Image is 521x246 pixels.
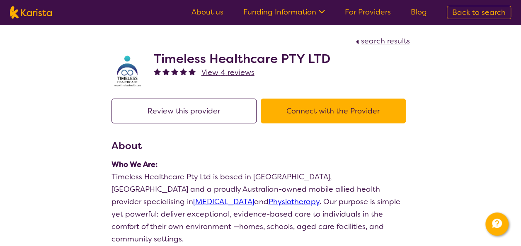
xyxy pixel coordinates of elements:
a: About us [191,7,223,17]
h3: About [111,138,410,153]
a: Connect with the Provider [261,106,410,116]
a: search results [354,36,410,46]
a: For Providers [345,7,391,17]
span: Back to search [452,7,506,17]
img: fullstar [171,68,178,75]
a: Review this provider [111,106,261,116]
img: fullstar [180,68,187,75]
a: [MEDICAL_DATA] [193,197,254,207]
a: Back to search [447,6,511,19]
button: Connect with the Provider [261,99,406,123]
strong: Who We Are: [111,159,158,169]
p: Timeless Healthcare Pty Ltd is based in [GEOGRAPHIC_DATA], [GEOGRAPHIC_DATA] and a proudly Austra... [111,171,410,245]
a: Blog [411,7,427,17]
button: Review this provider [111,99,257,123]
a: View 4 reviews [201,66,254,79]
img: crpuwnkay6cgqnsg7el4.jpg [111,53,145,87]
img: Karista logo [10,6,52,19]
a: Physiotherapy [269,197,320,207]
img: fullstar [162,68,170,75]
img: fullstar [154,68,161,75]
h2: Timeless Healthcare PTY LTD [154,51,330,66]
span: View 4 reviews [201,68,254,77]
img: fullstar [189,68,196,75]
button: Channel Menu [485,212,509,236]
a: Funding Information [243,7,325,17]
span: search results [361,36,410,46]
